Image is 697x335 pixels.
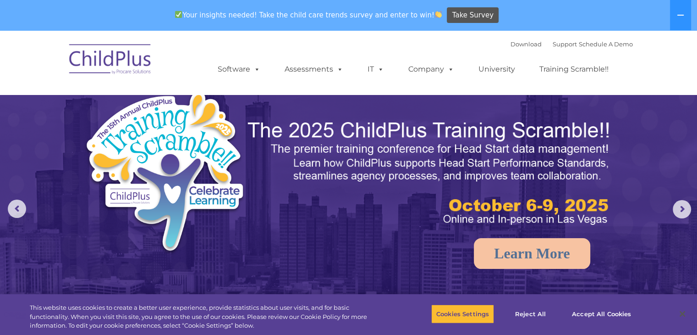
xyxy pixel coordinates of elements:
[530,60,618,78] a: Training Scramble!!
[209,60,269,78] a: Software
[510,40,633,48] font: |
[30,303,384,330] div: This website uses cookies to create a better user experience, provide statistics about user visit...
[65,38,156,84] img: ChildPlus by Procare Solutions
[175,11,182,18] img: ✅
[275,60,352,78] a: Assessments
[127,61,155,67] span: Last name
[579,40,633,48] a: Schedule A Demo
[171,6,446,24] span: Your insights needed! Take the child care trends survey and enter to win!
[452,7,494,23] span: Take Survey
[435,11,442,18] img: 👏
[502,304,559,324] button: Reject All
[469,60,524,78] a: University
[510,40,542,48] a: Download
[127,98,166,105] span: Phone number
[567,304,636,324] button: Accept All Cookies
[474,238,590,269] a: Learn More
[553,40,577,48] a: Support
[672,304,692,324] button: Close
[358,60,393,78] a: IT
[431,304,494,324] button: Cookies Settings
[447,7,499,23] a: Take Survey
[399,60,463,78] a: Company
